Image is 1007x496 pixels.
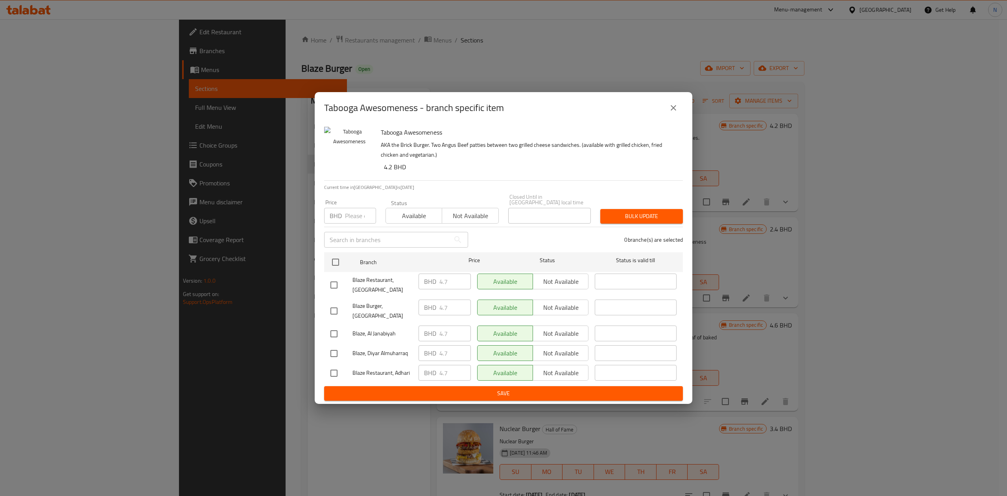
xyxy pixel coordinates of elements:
[439,274,471,289] input: Please enter price
[324,102,504,114] h2: Tabooga Awesomeness - branch specific item
[352,368,412,378] span: Blaze Restaurant, Adhari
[381,140,677,160] p: AKA the Brick Burger. Two Angus Beef patties between two grilled cheese sandwiches. (available wi...
[442,208,498,224] button: Not available
[330,211,342,220] p: BHD
[439,326,471,341] input: Please enter price
[424,368,436,378] p: BHD
[448,255,500,265] span: Price
[607,211,677,221] span: Bulk update
[345,208,376,224] input: Please enter price
[381,127,677,138] h6: Tabooga Awesomeness
[445,210,495,222] span: Not available
[624,236,683,244] p: 0 branche(s) are selected
[664,98,683,117] button: close
[439,345,471,361] input: Please enter price
[324,232,450,248] input: Search in branches
[384,161,677,172] h6: 4.2 BHD
[352,275,412,295] span: Blaze Restaurant, [GEOGRAPHIC_DATA]
[424,303,436,312] p: BHD
[385,208,442,224] button: Available
[360,257,442,267] span: Branch
[324,386,683,401] button: Save
[600,209,683,224] button: Bulk update
[507,255,588,265] span: Status
[439,300,471,315] input: Please enter price
[424,329,436,338] p: BHD
[439,365,471,381] input: Please enter price
[389,210,439,222] span: Available
[352,329,412,339] span: Blaze, Al Janabiyah
[424,277,436,286] p: BHD
[330,389,677,398] span: Save
[424,348,436,358] p: BHD
[352,348,412,358] span: Blaze, Diyar Almuharraq
[324,184,683,191] p: Current time in [GEOGRAPHIC_DATA] is [DATE]
[324,127,374,177] img: Tabooga Awesomeness
[352,301,412,321] span: Blaze Burger, [GEOGRAPHIC_DATA]
[595,255,677,265] span: Status is valid till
